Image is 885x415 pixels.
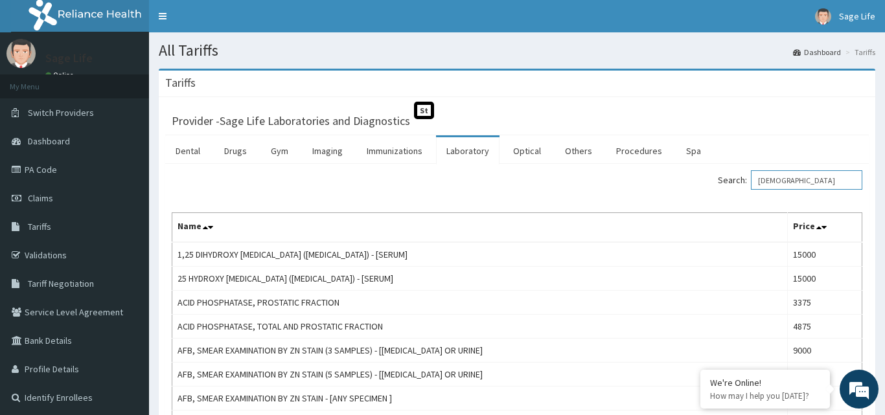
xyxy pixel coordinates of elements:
a: Drugs [214,137,257,164]
td: AFB, SMEAR EXAMINATION BY ZN STAIN (5 SAMPLES) - [[MEDICAL_DATA] OR URINE] [172,363,788,387]
a: Dental [165,137,211,164]
span: Switch Providers [28,107,94,118]
a: Spa [676,137,711,164]
a: Others [555,137,603,164]
img: User Image [6,39,36,68]
a: Online [45,71,76,80]
td: 15000 [788,242,862,267]
td: ACID PHOSPHATASE, PROSTATIC FRACTION [172,291,788,315]
span: Sage Life [839,10,875,22]
input: Search: [751,170,862,190]
span: St [414,102,434,119]
a: Imaging [302,137,353,164]
td: 1,25 DIHYDROXY [MEDICAL_DATA] ([MEDICAL_DATA]) - [SERUM] [172,242,788,267]
label: Search: [718,170,862,190]
a: Procedures [606,137,672,164]
td: ACID PHOSPHATASE, TOTAL AND PROSTATIC FRACTION [172,315,788,339]
td: 4875 [788,315,862,339]
td: AFB, SMEAR EXAMINATION BY ZN STAIN (3 SAMPLES) - [[MEDICAL_DATA] OR URINE] [172,339,788,363]
div: We're Online! [710,377,820,388]
th: Price [788,213,862,243]
h1: All Tariffs [159,42,875,59]
span: Claims [28,192,53,204]
img: User Image [815,8,831,25]
span: Tariff Negotiation [28,278,94,289]
th: Name [172,213,788,243]
span: Dashboard [28,135,70,147]
a: Dashboard [793,47,841,58]
td: 25 HYDROXY [MEDICAL_DATA] ([MEDICAL_DATA]) - [SERUM] [172,267,788,291]
td: 3375 [788,291,862,315]
td: AFB, SMEAR EXAMINATION BY ZN STAIN - [ANY SPECIMEN ] [172,387,788,410]
p: How may I help you today? [710,390,820,401]
td: 15000 [788,267,862,291]
a: Immunizations [356,137,433,164]
a: Gym [260,137,299,164]
td: 9000 [788,339,862,363]
h3: Provider - Sage Life Laboratories and Diagnostics [172,115,410,127]
p: Sage Life [45,52,93,64]
td: 13500 [788,363,862,387]
a: Laboratory [436,137,500,164]
h3: Tariffs [165,77,196,89]
span: Tariffs [28,221,51,232]
li: Tariffs [842,47,875,58]
a: Optical [503,137,551,164]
